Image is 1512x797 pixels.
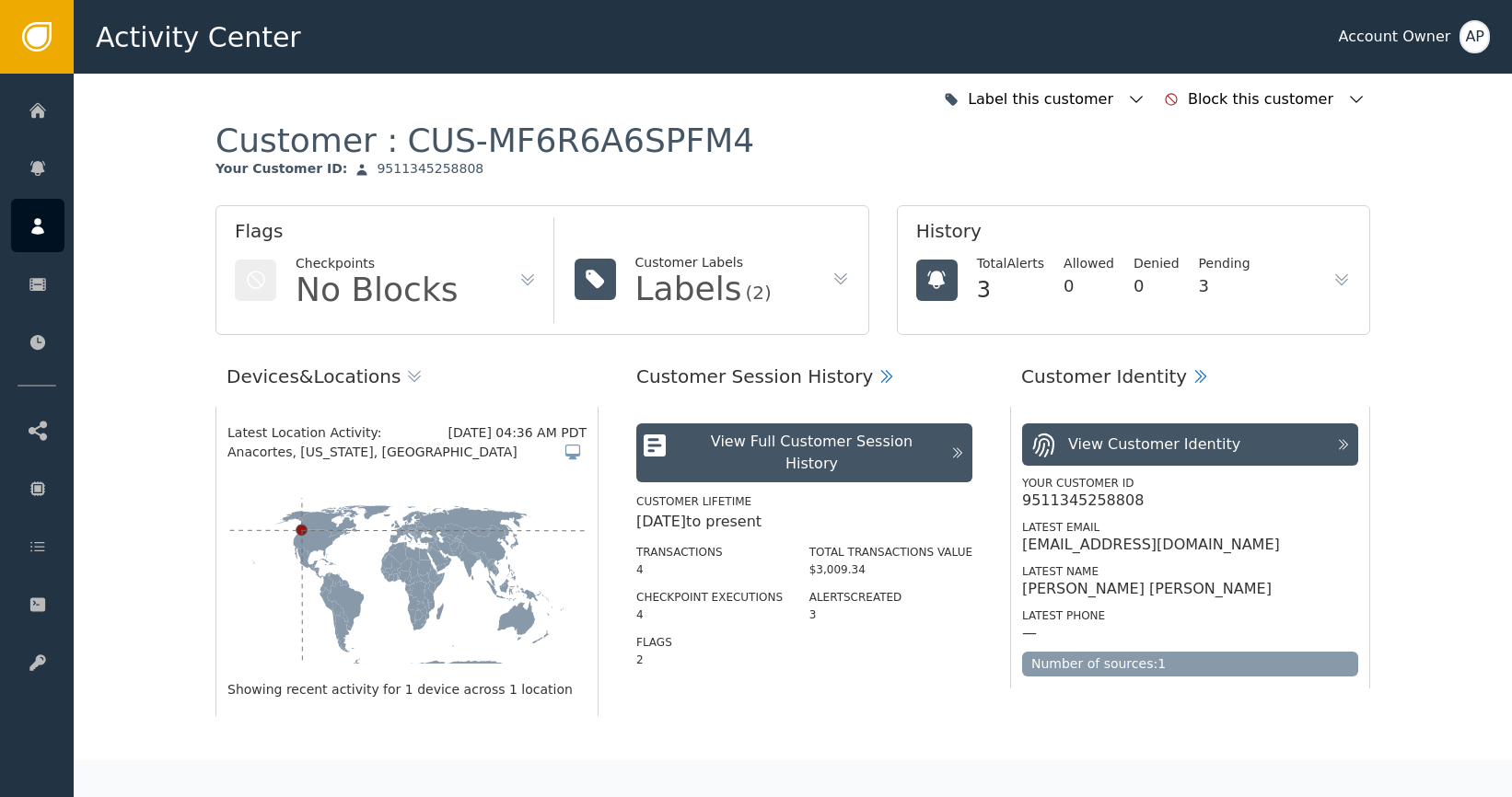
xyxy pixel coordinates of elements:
div: Number of sources: 1 [1022,652,1358,676]
div: 3 [977,273,1044,306]
div: Label this customer [968,88,1118,110]
div: View Customer Identity [1068,433,1240,456]
div: CUS-MF6R6A6SPFM4 [407,120,754,161]
button: Label this customer [939,79,1150,120]
span: Anacortes, [US_STATE], [GEOGRAPHIC_DATA] [227,443,518,462]
div: Labels [635,272,742,306]
div: Latest Phone [1022,607,1358,624]
div: 2 [636,652,783,668]
div: Checkpoints [296,254,459,273]
div: (2) [745,283,771,302]
label: Total Transactions Value [809,546,972,559]
div: 9511345258808 [1022,491,1144,510]
div: Account Owner [1338,26,1450,48]
label: Flags [636,636,672,649]
label: Alerts Created [809,591,902,604]
div: 4 [636,606,783,623]
button: View Full Customer Session History [636,423,972,482]
span: Activity Center [96,17,301,58]
button: Block this customer [1159,79,1370,120]
label: Transactions [636,546,723,559]
div: Customer Identity [1021,363,1187,390]
div: Devices & Locations [227,363,401,390]
div: [PERSON_NAME] [PERSON_NAME] [1022,580,1272,598]
div: Latest Location Activity: [227,423,448,443]
div: Customer Session History [636,363,873,390]
div: Your Customer ID [1022,475,1358,491]
div: Latest Email [1022,519,1358,536]
label: Checkpoint Executions [636,591,783,604]
div: 3 [1199,273,1250,298]
button: View Customer Identity [1022,423,1358,466]
div: Total Alerts [977,254,1044,273]
div: View Full Customer Session History [682,431,941,475]
div: [DATE] to present [636,511,972,533]
div: No Blocks [296,273,459,306]
div: $3,009.34 [809,561,972,578]
div: Denied [1134,254,1180,273]
label: Customer Lifetime [636,495,751,508]
div: — [1022,624,1037,642]
div: Customer : [215,120,754,161]
div: [EMAIL_ADDRESS][DOMAIN_NAME] [1022,536,1280,554]
div: Latest Name [1022,563,1358,580]
div: 9511345258808 [377,161,483,178]
div: Customer Labels [635,253,772,272]
div: Showing recent activity for 1 device across 1 location [227,680,587,699]
div: [DATE] 04:36 AM PDT [448,423,587,443]
div: 0 [1064,273,1114,298]
div: Allowed [1064,254,1114,273]
button: AP [1460,20,1490,53]
div: History [916,217,1351,254]
div: Block this customer [1188,88,1338,110]
div: Your Customer ID : [215,161,347,178]
div: 0 [1134,273,1180,298]
div: Flags [235,217,537,254]
div: 4 [636,561,783,578]
div: 3 [809,606,972,623]
div: Pending [1199,254,1250,273]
